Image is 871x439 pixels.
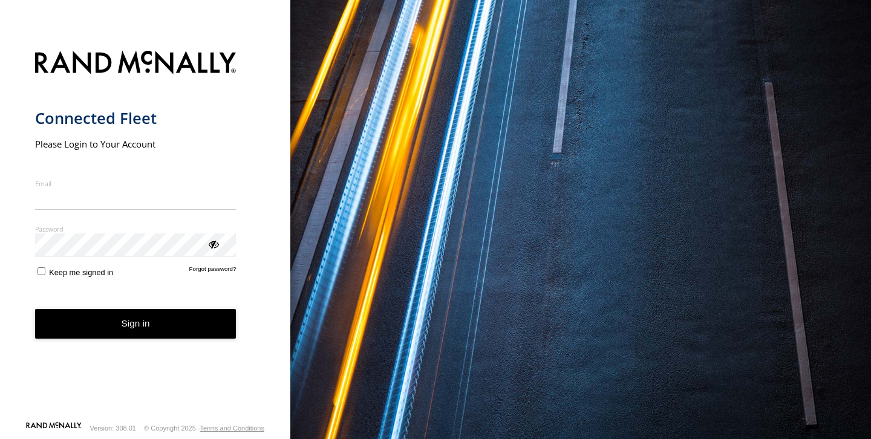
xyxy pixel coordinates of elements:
div: ViewPassword [207,238,219,250]
div: Version: 308.01 [90,424,136,432]
label: Password [35,224,237,233]
h1: Connected Fleet [35,108,237,128]
label: Email [35,179,237,188]
span: Keep me signed in [49,268,113,277]
input: Keep me signed in [38,267,45,275]
a: Forgot password? [189,265,237,277]
a: Terms and Conditions [200,424,264,432]
img: Rand McNally [35,48,237,79]
button: Sign in [35,309,237,339]
div: © Copyright 2025 - [144,424,264,432]
form: main [35,44,256,421]
h2: Please Login to Your Account [35,138,237,150]
a: Visit our Website [26,422,82,434]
